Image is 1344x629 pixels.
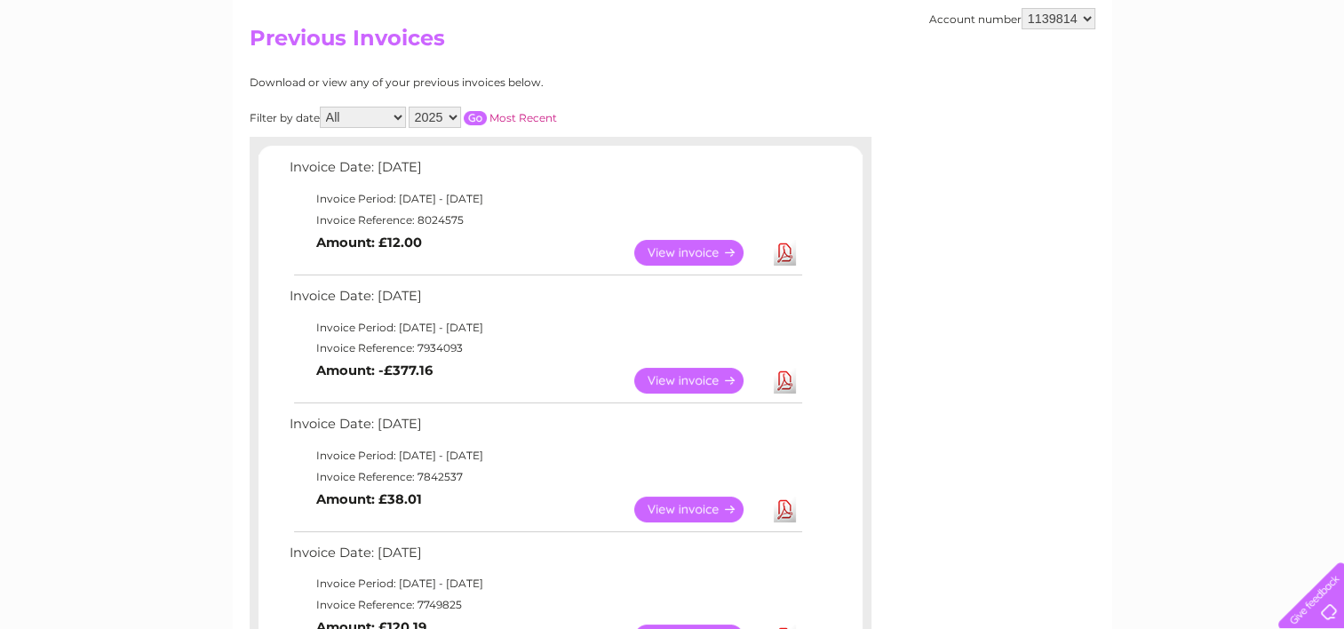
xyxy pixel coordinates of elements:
td: Invoice Period: [DATE] - [DATE] [285,317,805,338]
a: Log out [1285,76,1327,89]
td: Invoice Date: [DATE] [285,284,805,317]
a: Download [774,240,796,266]
a: Water [1031,76,1065,89]
a: Blog [1189,76,1215,89]
img: logo.png [47,46,138,100]
a: Contact [1226,76,1269,89]
td: Invoice Reference: 7934093 [285,338,805,359]
a: View [634,240,765,266]
div: Download or view any of your previous invoices below. [250,76,716,89]
td: Invoice Date: [DATE] [285,541,805,574]
a: Telecoms [1125,76,1179,89]
a: View [634,368,765,394]
td: Invoice Period: [DATE] - [DATE] [285,188,805,210]
td: Invoice Period: [DATE] - [DATE] [285,573,805,594]
a: Energy [1076,76,1115,89]
td: Invoice Reference: 8024575 [285,210,805,231]
td: Invoice Reference: 7842537 [285,466,805,488]
td: Invoice Date: [DATE] [285,155,805,188]
a: View [634,497,765,522]
div: Clear Business is a trading name of Verastar Limited (registered in [GEOGRAPHIC_DATA] No. 3667643... [253,10,1093,86]
a: 0333 014 3131 [1009,9,1132,31]
a: Most Recent [489,111,557,124]
td: Invoice Date: [DATE] [285,412,805,445]
b: Amount: £12.00 [316,235,422,251]
td: Invoice Reference: 7749825 [285,594,805,616]
a: Download [774,497,796,522]
td: Invoice Period: [DATE] - [DATE] [285,445,805,466]
div: Account number [929,8,1095,29]
div: Filter by date [250,107,716,128]
b: Amount: -£377.16 [316,362,433,378]
a: Download [774,368,796,394]
b: Amount: £38.01 [316,491,422,507]
h2: Previous Invoices [250,26,1095,60]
